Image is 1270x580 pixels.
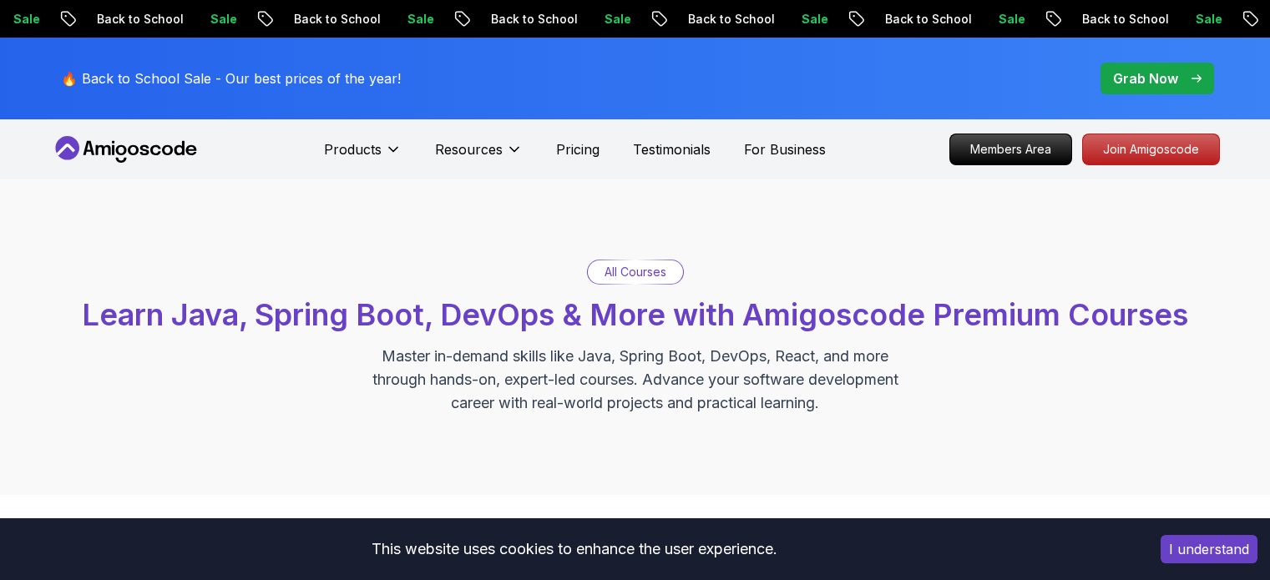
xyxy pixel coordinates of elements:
p: Products [324,139,382,159]
p: Sale [192,11,245,28]
span: Learn Java, Spring Boot, DevOps & More with Amigoscode Premium Courses [82,296,1188,333]
p: 🔥 Back to School Sale - Our best prices of the year! [61,68,401,88]
p: Grab Now [1113,68,1178,88]
a: Testimonials [633,139,711,159]
p: Back to School [867,11,980,28]
p: All Courses [605,264,666,280]
div: This website uses cookies to enhance the user experience. [13,531,1136,567]
button: Resources [435,139,523,173]
p: Sale [586,11,640,28]
p: Sale [389,11,443,28]
p: Members Area [950,134,1071,164]
p: Back to School [1064,11,1177,28]
p: Back to School [276,11,389,28]
button: Products [324,139,402,173]
a: Members Area [949,134,1072,165]
p: Back to School [670,11,783,28]
button: Accept cookies [1161,535,1257,563]
p: Master in-demand skills like Java, Spring Boot, DevOps, React, and more through hands-on, expert-... [355,345,916,415]
p: Join Amigoscode [1083,134,1219,164]
p: Back to School [78,11,192,28]
p: Sale [1177,11,1231,28]
a: Pricing [556,139,600,159]
p: Resources [435,139,503,159]
p: Back to School [473,11,586,28]
p: Sale [783,11,837,28]
p: Sale [980,11,1034,28]
a: Join Amigoscode [1082,134,1220,165]
a: For Business [744,139,826,159]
